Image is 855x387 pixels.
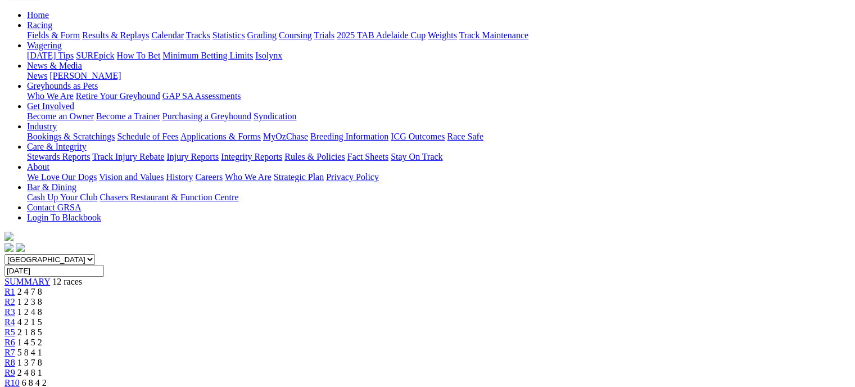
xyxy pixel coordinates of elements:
[4,277,50,286] a: SUMMARY
[49,71,121,80] a: [PERSON_NAME]
[27,192,851,202] div: Bar & Dining
[247,30,277,40] a: Grading
[326,172,379,182] a: Privacy Policy
[117,51,161,60] a: How To Bet
[310,132,388,141] a: Breeding Information
[92,152,164,161] a: Track Injury Rebate
[27,101,74,111] a: Get Involved
[27,142,87,151] a: Care & Integrity
[82,30,149,40] a: Results & Replays
[4,232,13,241] img: logo-grsa-white.png
[17,327,42,337] span: 2 1 8 5
[27,20,52,30] a: Racing
[4,327,15,337] a: R5
[17,307,42,317] span: 1 2 4 8
[4,297,15,307] a: R2
[162,51,253,60] a: Minimum Betting Limits
[27,30,851,40] div: Racing
[4,243,13,252] img: facebook.svg
[284,152,345,161] a: Rules & Policies
[279,30,312,40] a: Coursing
[263,132,308,141] a: MyOzChase
[151,30,184,40] a: Calendar
[4,348,15,357] a: R7
[4,337,15,347] a: R6
[391,132,445,141] a: ICG Outcomes
[428,30,457,40] a: Weights
[162,111,251,121] a: Purchasing a Greyhound
[27,40,62,50] a: Wagering
[27,111,851,121] div: Get Involved
[27,10,49,20] a: Home
[27,152,851,162] div: Care & Integrity
[4,265,104,277] input: Select date
[459,30,528,40] a: Track Maintenance
[225,172,272,182] a: Who We Are
[27,91,851,101] div: Greyhounds as Pets
[27,152,90,161] a: Stewards Reports
[27,132,115,141] a: Bookings & Scratchings
[4,307,15,317] a: R3
[27,202,81,212] a: Contact GRSA
[17,348,42,357] span: 5 8 4 1
[27,71,47,80] a: News
[166,172,193,182] a: History
[27,213,101,222] a: Login To Blackbook
[17,287,42,296] span: 2 4 7 8
[314,30,334,40] a: Trials
[17,297,42,307] span: 1 2 3 8
[195,172,223,182] a: Careers
[76,51,114,60] a: SUREpick
[255,51,282,60] a: Isolynx
[166,152,219,161] a: Injury Reports
[96,111,160,121] a: Become a Trainer
[4,317,15,327] a: R4
[27,61,82,70] a: News & Media
[447,132,483,141] a: Race Safe
[99,192,238,202] a: Chasers Restaurant & Function Centre
[17,337,42,347] span: 1 4 5 2
[27,91,74,101] a: Who We Are
[221,152,282,161] a: Integrity Reports
[274,172,324,182] a: Strategic Plan
[162,91,241,101] a: GAP SA Assessments
[27,162,49,172] a: About
[347,152,388,161] a: Fact Sheets
[76,91,160,101] a: Retire Your Greyhound
[17,358,42,367] span: 1 3 7 8
[27,30,80,40] a: Fields & Form
[27,81,98,91] a: Greyhounds as Pets
[27,71,851,81] div: News & Media
[27,182,76,192] a: Bar & Dining
[337,30,426,40] a: 2025 TAB Adelaide Cup
[391,152,442,161] a: Stay On Track
[180,132,261,141] a: Applications & Forms
[27,192,97,202] a: Cash Up Your Club
[27,132,851,142] div: Industry
[27,121,57,131] a: Industry
[4,368,15,377] a: R9
[99,172,164,182] a: Vision and Values
[17,317,42,327] span: 4 2 1 5
[27,172,851,182] div: About
[4,358,15,367] a: R8
[27,172,97,182] a: We Love Our Dogs
[27,51,851,61] div: Wagering
[52,277,82,286] span: 12 races
[186,30,210,40] a: Tracks
[27,111,94,121] a: Become an Owner
[117,132,178,141] a: Schedule of Fees
[212,30,245,40] a: Statistics
[17,368,42,377] span: 2 4 8 1
[4,287,15,296] a: R1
